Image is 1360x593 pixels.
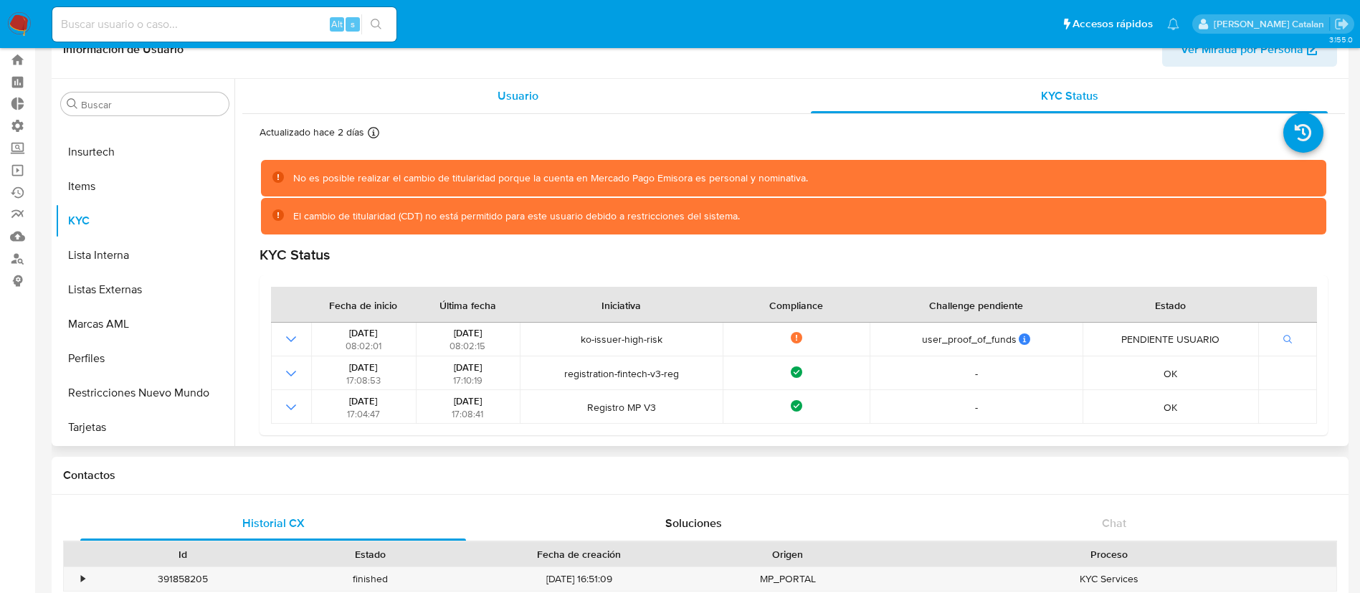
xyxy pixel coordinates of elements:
[694,567,882,591] div: MP_PORTAL
[55,135,234,169] button: Insurtech
[1181,32,1303,67] span: Ver Mirada por Persona
[1329,34,1353,45] span: 3.155.0
[1167,18,1179,30] a: Notificaciones
[498,87,538,104] span: Usuario
[55,169,234,204] button: Items
[465,567,694,591] div: [DATE] 16:51:09
[55,341,234,376] button: Perfiles
[1041,87,1098,104] span: KYC Status
[81,572,85,586] div: •
[331,17,343,31] span: Alt
[67,98,78,110] button: Buscar
[665,515,722,531] span: Soluciones
[1073,16,1153,32] span: Accesos rápidos
[242,515,305,531] span: Historial CX
[287,547,455,561] div: Estado
[89,567,277,591] div: 391858205
[55,376,234,410] button: Restricciones Nuevo Mundo
[475,547,684,561] div: Fecha de creación
[1334,16,1349,32] a: Salir
[351,17,355,31] span: s
[63,468,1337,483] h1: Contactos
[704,547,872,561] div: Origen
[277,567,465,591] div: finished
[892,547,1326,561] div: Proceso
[1102,515,1126,531] span: Chat
[55,204,234,238] button: KYC
[260,125,364,139] p: Actualizado hace 2 días
[52,15,396,34] input: Buscar usuario o caso...
[99,547,267,561] div: Id
[55,307,234,341] button: Marcas AML
[361,14,391,34] button: search-icon
[882,567,1336,591] div: KYC Services
[1162,32,1337,67] button: Ver Mirada por Persona
[81,98,223,111] input: Buscar
[63,42,184,57] h1: Información de Usuario
[55,238,234,272] button: Lista Interna
[1214,17,1329,31] p: rociodaniela.benavidescatalan@mercadolibre.cl
[55,272,234,307] button: Listas Externas
[55,410,234,445] button: Tarjetas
